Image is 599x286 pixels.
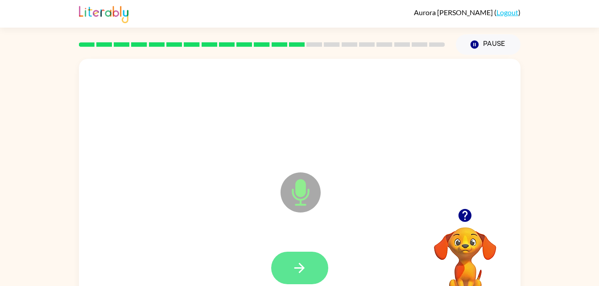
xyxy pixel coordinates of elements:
[414,8,521,16] div: ( )
[414,8,494,16] span: Aurora [PERSON_NAME]
[496,8,518,16] a: Logout
[456,34,521,55] button: Pause
[79,4,128,23] img: Literably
